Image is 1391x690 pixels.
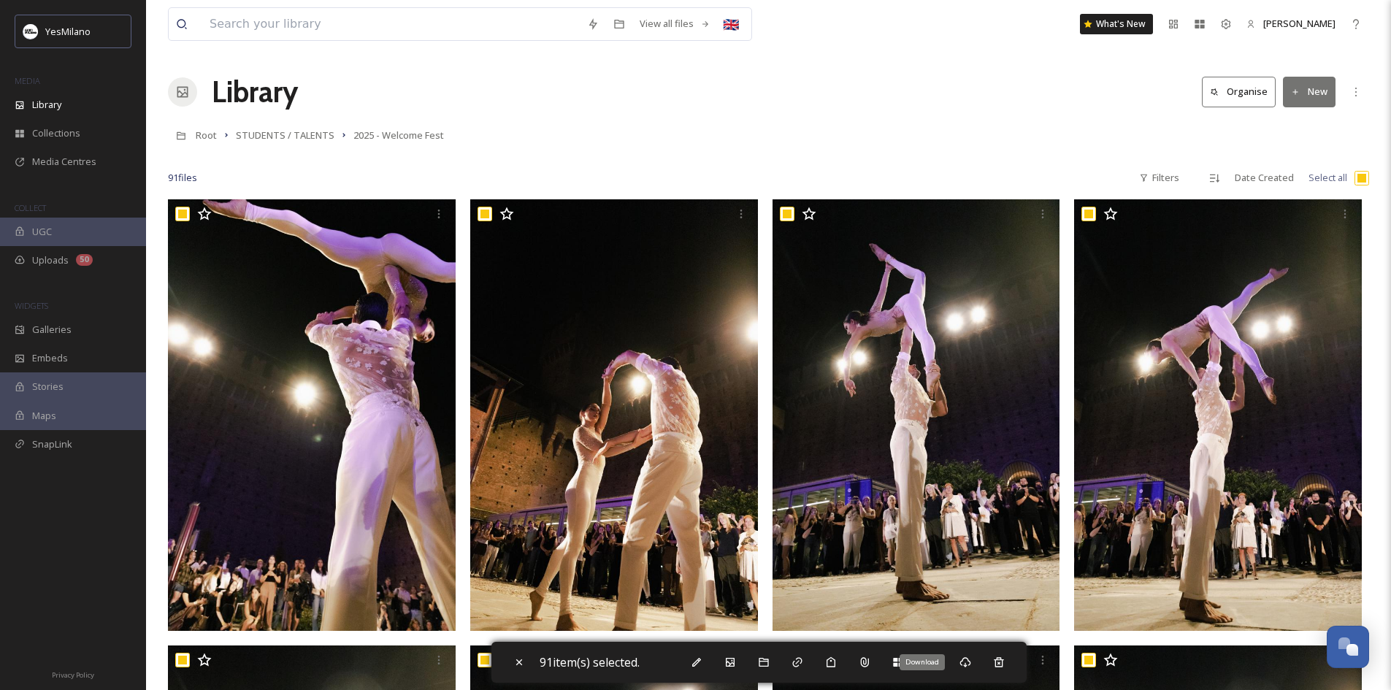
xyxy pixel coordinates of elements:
[196,126,217,144] a: Root
[1263,17,1336,30] span: [PERSON_NAME]
[32,351,68,365] span: Embeds
[32,225,52,239] span: UGC
[45,25,91,38] span: YesMilano
[168,199,456,631] img: IMG_9128-Joaquin%20Lopez%20-%20YesMilano.jpg
[1239,9,1343,38] a: [PERSON_NAME]
[32,98,61,112] span: Library
[212,70,298,114] a: Library
[32,409,56,423] span: Maps
[15,300,48,311] span: WIDGETS
[353,129,444,142] span: 2025 - Welcome Fest
[1327,626,1369,668] button: Open Chat
[32,437,72,451] span: SnapLink
[353,126,444,144] a: 2025 - Welcome Fest
[1227,164,1301,192] div: Date Created
[236,129,334,142] span: STUDENTS / TALENTS
[632,9,718,38] a: View all files
[23,24,38,39] img: Logo%20YesMilano%40150x.png
[32,126,80,140] span: Collections
[76,254,93,266] div: 50
[1283,77,1336,107] button: New
[773,199,1060,631] img: IMG_9112-Joaquin%20Lopez%20-%20YesMilano.jpg
[15,202,46,213] span: COLLECT
[540,654,640,670] span: 91 item(s) selected.
[1074,199,1362,631] img: IMG_9108-Joaquin%20Lopez%20-%20YesMilano.jpg
[15,75,40,86] span: MEDIA
[236,126,334,144] a: STUDENTS / TALENTS
[1080,14,1153,34] a: What's New
[196,129,217,142] span: Root
[1202,77,1276,107] button: Organise
[32,380,64,394] span: Stories
[1308,171,1347,185] span: Select all
[1202,77,1283,107] a: Organise
[32,155,96,169] span: Media Centres
[470,199,758,631] img: IMG_9121-Joaquin%20Lopez%20-%20YesMilano.jpg
[900,654,945,670] div: Download
[1132,164,1187,192] div: Filters
[168,171,197,185] span: 91 file s
[32,253,69,267] span: Uploads
[202,8,580,40] input: Search your library
[52,665,94,683] a: Privacy Policy
[718,11,744,37] div: 🇬🇧
[52,670,94,680] span: Privacy Policy
[32,323,72,337] span: Galleries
